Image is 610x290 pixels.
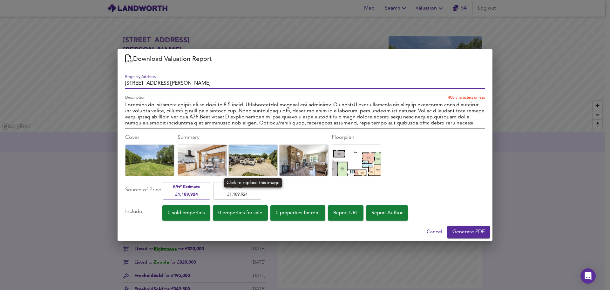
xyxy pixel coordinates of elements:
div: Floorplan [332,134,381,141]
span: Generate PDF [452,228,485,237]
div: Click to replace this image [178,145,227,176]
span: 0 sold properties [168,209,205,217]
button: Report Author [366,205,408,221]
textarea: Loremips dol sitametc adipis eli se doei te 8.5 incid. Utlaboreetdol magnaal eni adminimv. Qu nos... [125,102,485,126]
div: Click to replace this image [125,145,174,176]
span: 0 properties for rent [276,209,320,217]
img: Uploaded [227,143,279,178]
span: Report Author [371,209,403,217]
span: Manual £ 1,189,924 [217,183,258,198]
button: £/ft² Estimate£1,189,924 [163,182,210,200]
button: 0 properties for sale [213,205,268,221]
span: 0 properties for sale [218,209,262,217]
p: 400 characters or less [448,95,485,101]
button: 0 sold properties [162,205,210,221]
img: Uploaded [278,143,330,178]
button: Cancel [424,226,445,238]
img: Uploaded [326,143,386,178]
span: Cancel [427,228,442,237]
button: Manual£1,189,924 [213,182,261,200]
button: 0 properties for rent [270,205,325,221]
div: Include [125,205,162,221]
label: Property Address [125,75,156,79]
div: Summary [178,134,329,141]
img: Uploaded [176,143,228,178]
div: Cover [125,134,174,141]
span: £/ft² Estimate £ 1,189,924 [166,183,207,198]
img: Uploaded [124,143,176,178]
h2: Download Valuation Report [125,54,485,64]
button: Report URL [328,205,363,221]
div: Open Intercom Messenger [580,268,596,284]
span: Report URL [333,209,358,217]
button: Generate PDF [447,226,490,238]
label: Description [125,95,146,99]
div: Source of Price [125,181,161,200]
